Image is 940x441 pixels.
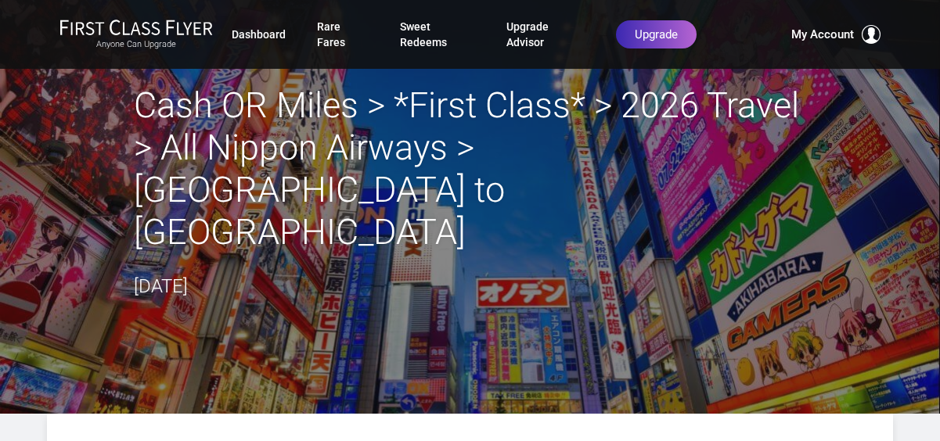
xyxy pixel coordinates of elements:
span: My Account [791,25,854,44]
a: Upgrade [616,20,697,48]
a: Upgrade Advisor [506,13,585,56]
a: First Class FlyerAnyone Can Upgrade [59,19,213,50]
h2: Cash OR Miles > *First Class* > 2026 Travel > All Nippon Airways > [GEOGRAPHIC_DATA] to [GEOGRAPH... [134,84,807,253]
button: My Account [791,25,881,44]
time: [DATE] [134,275,188,297]
a: Dashboard [232,20,286,48]
a: Rare Fares [317,13,368,56]
img: First Class Flyer [59,19,213,35]
a: Sweet Redeems [400,13,476,56]
small: Anyone Can Upgrade [59,39,213,50]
